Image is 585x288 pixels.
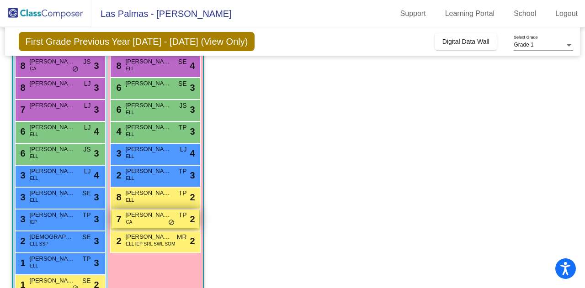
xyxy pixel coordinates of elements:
[126,241,175,247] span: ELL IEP SRL SWL SOM
[30,241,48,247] span: ELL SSP
[30,101,75,110] span: [PERSON_NAME]
[179,210,187,220] span: TP
[30,189,75,198] span: [PERSON_NAME]
[126,65,134,72] span: ELL
[30,167,75,176] span: [PERSON_NAME] [PERSON_NAME]
[126,232,171,241] span: [PERSON_NAME]
[514,42,533,48] span: Grade 1
[83,254,91,264] span: TP
[72,66,79,73] span: do_not_disturb_alt
[548,6,585,21] a: Logout
[114,236,122,246] span: 2
[114,61,122,71] span: 8
[30,123,75,132] span: [PERSON_NAME]
[18,236,26,246] span: 2
[438,6,502,21] a: Learning Portal
[19,32,255,51] span: First Grade Previous Year [DATE] - [DATE] (View Only)
[30,210,75,220] span: [PERSON_NAME]
[190,234,195,248] span: 2
[190,125,195,138] span: 3
[82,232,91,242] span: SE
[94,125,99,138] span: 4
[30,219,37,225] span: IEP
[190,81,195,94] span: 3
[114,170,122,180] span: 2
[18,61,26,71] span: 8
[30,131,38,138] span: ELL
[84,167,91,176] span: LJ
[30,79,75,88] span: [PERSON_NAME]
[126,175,134,182] span: ELL
[506,6,543,21] a: School
[18,170,26,180] span: 3
[177,232,187,242] span: MR
[126,189,171,198] span: [PERSON_NAME]
[126,79,171,88] span: [PERSON_NAME]
[18,105,26,115] span: 7
[84,101,91,110] span: LJ
[94,147,99,160] span: 3
[83,210,91,220] span: TP
[179,101,186,110] span: JS
[126,153,134,160] span: ELL
[94,168,99,182] span: 4
[94,190,99,204] span: 3
[94,103,99,116] span: 3
[94,234,99,248] span: 3
[18,258,26,268] span: 1
[30,262,38,269] span: ELL
[30,197,38,204] span: ELL
[30,65,37,72] span: CA
[94,59,99,73] span: 3
[190,103,195,116] span: 3
[30,175,38,182] span: ELL
[94,212,99,226] span: 3
[435,33,497,50] button: Digital Data Wall
[94,81,99,94] span: 3
[18,83,26,93] span: 8
[178,57,187,67] span: SE
[179,167,187,176] span: TP
[18,148,26,158] span: 6
[30,276,75,285] span: [PERSON_NAME]
[190,212,195,226] span: 2
[190,190,195,204] span: 2
[126,167,171,176] span: [PERSON_NAME] [PERSON_NAME]
[83,145,90,154] span: JS
[114,214,122,224] span: 7
[190,59,195,73] span: 4
[114,83,122,93] span: 6
[18,192,26,202] span: 3
[126,101,171,110] span: [PERSON_NAME]
[114,192,122,202] span: 8
[179,189,187,198] span: TP
[30,145,75,154] span: [PERSON_NAME]
[126,123,171,132] span: [PERSON_NAME]
[30,232,75,241] span: [DEMOGRAPHIC_DATA][PERSON_NAME]
[126,219,133,225] span: CA
[91,6,232,21] span: Las Palmas - [PERSON_NAME]
[190,168,195,182] span: 3
[180,145,187,154] span: LJ
[126,131,134,138] span: ELL
[114,126,122,136] span: 4
[30,57,75,66] span: [PERSON_NAME]
[179,123,187,132] span: TP
[126,197,134,204] span: ELL
[114,148,122,158] span: 3
[178,79,187,89] span: SE
[82,276,91,286] span: SE
[114,105,122,115] span: 6
[442,38,489,45] span: Digital Data Wall
[82,189,91,198] span: SE
[126,210,171,220] span: [PERSON_NAME]
[18,126,26,136] span: 6
[84,123,91,132] span: LJ
[18,214,26,224] span: 3
[168,219,175,226] span: do_not_disturb_alt
[393,6,433,21] a: Support
[30,254,75,263] span: [PERSON_NAME]
[94,256,99,270] span: 3
[30,153,38,160] span: ELL
[126,57,171,66] span: [PERSON_NAME]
